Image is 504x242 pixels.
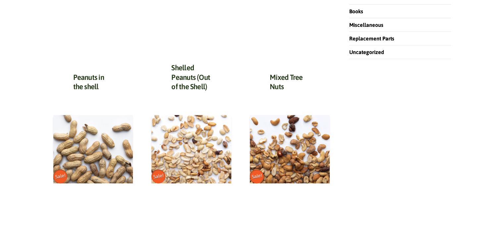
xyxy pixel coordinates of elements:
span: Sale! [249,168,265,185]
a: Replacement Parts [349,35,394,41]
span: Sale! [150,168,167,185]
a: Uncategorized [349,49,384,55]
a: Miscellaneous [349,22,383,28]
span: Sale! [52,168,68,185]
a: Shelled Peanuts (Out of the Shell) [171,63,210,91]
a: Peanuts in the shell [73,73,104,91]
a: Mixed Tree Nuts [270,73,303,91]
a: Books [349,8,363,14]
